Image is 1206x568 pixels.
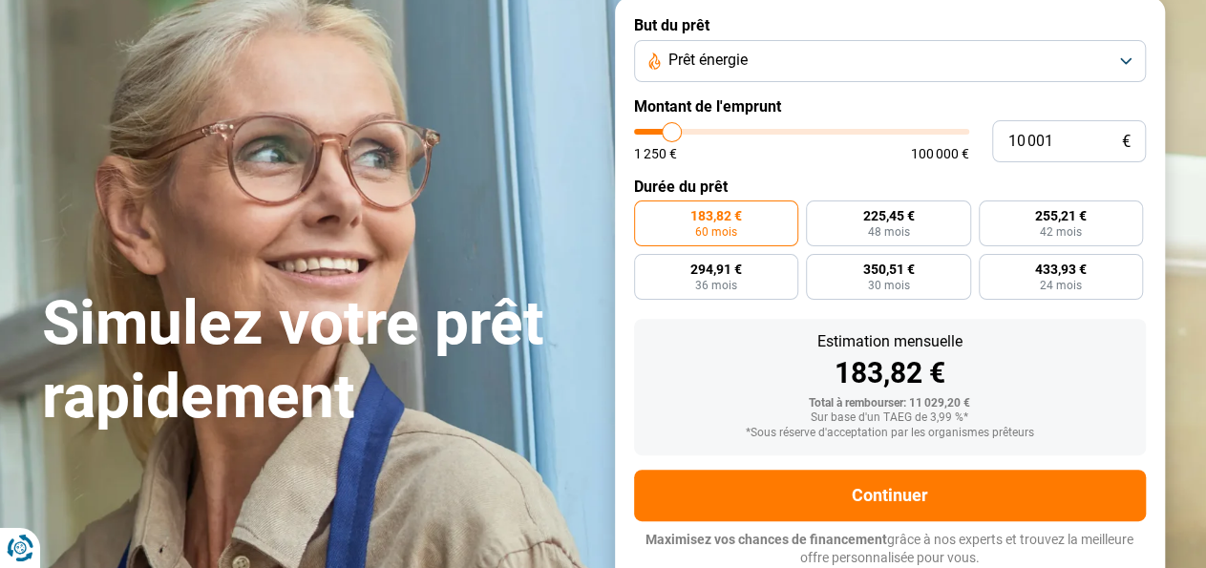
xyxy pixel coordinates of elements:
div: *Sous réserve d'acceptation par les organismes prêteurs [649,427,1131,440]
span: € [1122,134,1131,150]
label: Durée du prêt [634,178,1146,196]
span: 225,45 € [862,209,914,222]
p: grâce à nos experts et trouvez la meilleure offre personnalisée pour vous. [634,531,1146,568]
span: 100 000 € [911,147,969,160]
span: 294,91 € [690,263,742,276]
span: Maximisez vos chances de financement [645,532,887,547]
button: Continuer [634,470,1146,521]
span: 255,21 € [1035,209,1087,222]
span: 433,93 € [1035,263,1087,276]
span: 48 mois [867,226,909,238]
span: 60 mois [695,226,737,238]
span: 42 mois [1040,226,1082,238]
span: 36 mois [695,280,737,291]
label: Montant de l'emprunt [634,97,1146,116]
div: Estimation mensuelle [649,334,1131,349]
div: Sur base d'un TAEG de 3,99 %* [649,411,1131,425]
span: 1 250 € [634,147,677,160]
div: Total à rembourser: 11 029,20 € [649,397,1131,410]
div: 183,82 € [649,359,1131,388]
span: 350,51 € [862,263,914,276]
span: 30 mois [867,280,909,291]
span: 24 mois [1040,280,1082,291]
span: 183,82 € [690,209,742,222]
span: Prêt énergie [668,50,748,71]
label: But du prêt [634,16,1146,34]
button: Prêt énergie [634,40,1146,82]
h1: Simulez votre prêt rapidement [42,287,592,434]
